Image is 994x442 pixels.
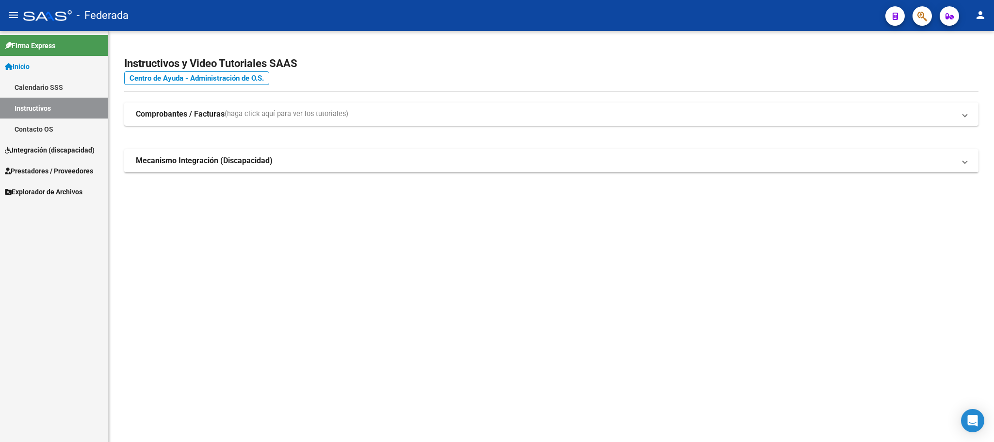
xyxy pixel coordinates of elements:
mat-icon: menu [8,9,19,21]
span: Integración (discapacidad) [5,145,95,155]
mat-expansion-panel-header: Comprobantes / Facturas(haga click aquí para ver los tutoriales) [124,102,978,126]
a: Centro de Ayuda - Administración de O.S. [124,71,269,85]
strong: Comprobantes / Facturas [136,109,225,119]
h2: Instructivos y Video Tutoriales SAAS [124,54,978,73]
span: Explorador de Archivos [5,187,82,197]
mat-icon: person [975,9,986,21]
span: - Federada [77,5,129,26]
span: Prestadores / Proveedores [5,166,93,176]
span: (haga click aquí para ver los tutoriales) [225,109,348,119]
span: Firma Express [5,40,55,51]
strong: Mecanismo Integración (Discapacidad) [136,155,273,166]
span: Inicio [5,61,30,72]
div: Open Intercom Messenger [961,409,984,432]
mat-expansion-panel-header: Mecanismo Integración (Discapacidad) [124,149,978,172]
